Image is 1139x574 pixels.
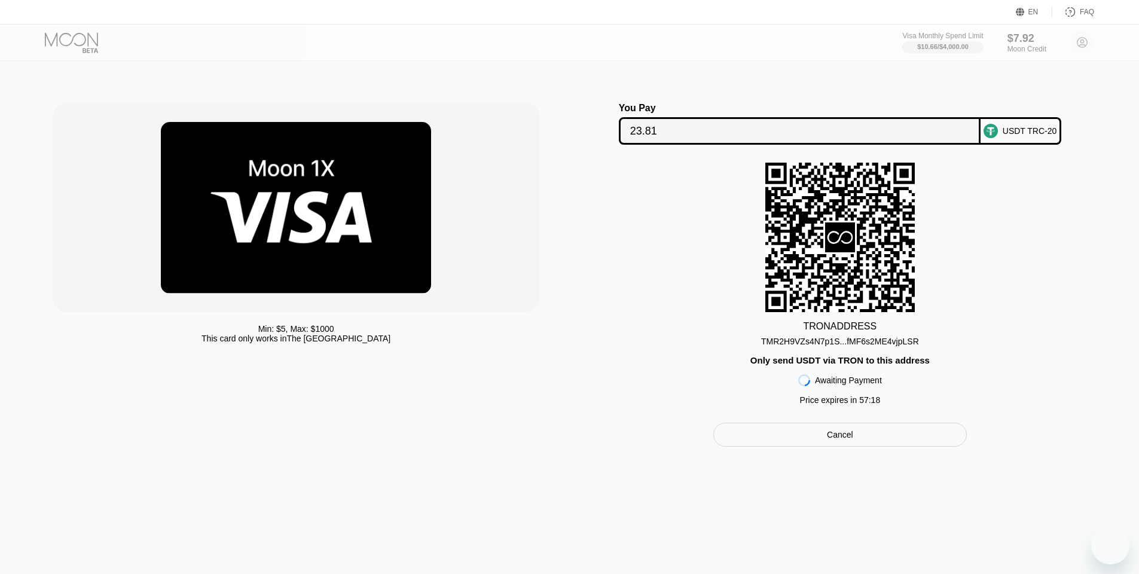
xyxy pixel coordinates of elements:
div: TMR2H9VZs4N7p1S...fMF6s2ME4vjpLSR [761,337,919,346]
div: USDT TRC-20 [1003,126,1057,136]
div: FAQ [1080,8,1094,16]
div: Awaiting Payment [815,375,882,385]
div: EN [1028,8,1039,16]
div: TMR2H9VZs4N7p1S...fMF6s2ME4vjpLSR [761,332,919,346]
div: Visa Monthly Spend Limit$10.66/$4,000.00 [902,32,983,53]
div: Price expires in [800,395,881,405]
div: You Pay [619,103,981,114]
div: FAQ [1052,6,1094,18]
div: EN [1016,6,1052,18]
div: TRON ADDRESS [804,321,877,332]
div: Only send USDT via TRON to this address [750,355,930,365]
div: Visa Monthly Spend Limit [902,32,983,40]
span: 57 : 18 [859,395,880,405]
div: Min: $ 5 , Max: $ 1000 [258,324,334,334]
iframe: Кнопка запуска окна обмена сообщениями [1091,526,1129,564]
div: You PayUSDT TRC-20 [582,103,1099,145]
div: This card only works in The [GEOGRAPHIC_DATA] [201,334,390,343]
div: Cancel [713,423,967,447]
div: $10.66 / $4,000.00 [917,43,969,50]
div: Cancel [827,429,853,440]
